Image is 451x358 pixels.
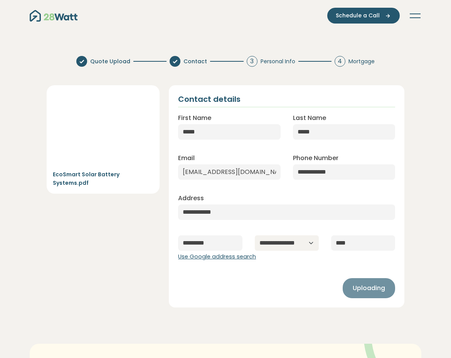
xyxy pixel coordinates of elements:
[336,12,380,20] span: Schedule a Call
[327,8,400,24] button: Schedule a Call
[178,154,195,163] label: Email
[53,91,153,167] iframe: Uploaded Quote Preview
[247,56,257,67] div: 3
[178,194,204,203] label: Address
[90,57,130,66] span: Quote Upload
[178,164,280,180] input: Enter email
[53,170,153,187] p: EcoSmart Solar Battery Systems.pdf
[183,57,207,66] span: Contact
[261,57,295,66] span: Personal Info
[348,57,375,66] span: Mortgage
[30,8,421,24] nav: Main navigation
[293,154,338,163] label: Phone Number
[409,12,421,20] button: Toggle navigation
[178,253,256,261] button: Use Google address search
[178,113,211,123] label: First Name
[335,56,345,67] div: 4
[178,95,241,104] h2: Contact details
[293,113,326,123] label: Last Name
[30,10,77,22] img: 28Watt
